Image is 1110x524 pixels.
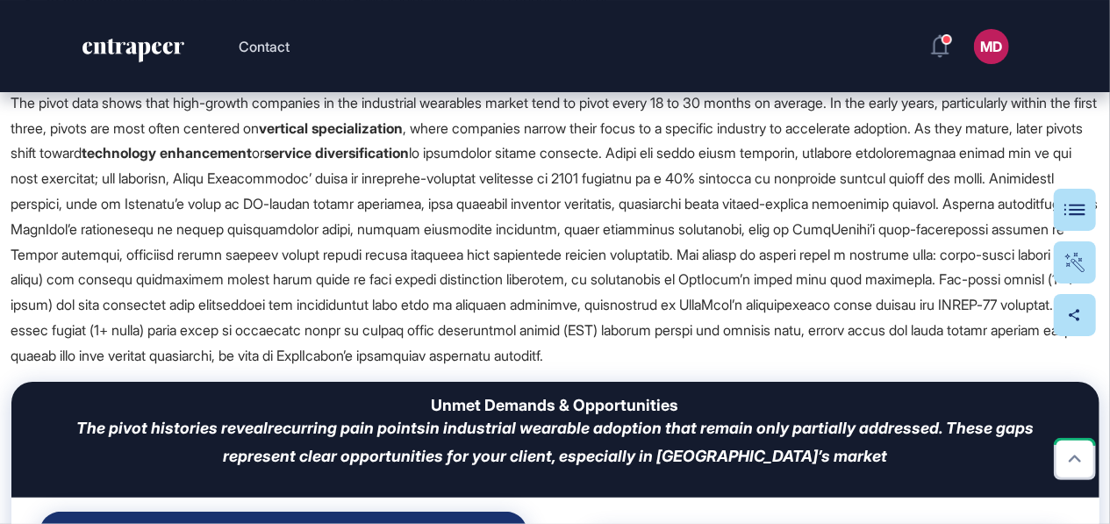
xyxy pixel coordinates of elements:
[268,419,426,437] strong: recurring pain points
[82,144,253,162] strong: technology enhancement
[11,90,1099,369] p: The pivot data shows that high-growth companies in the industrial wearables market tend to pivot ...
[81,39,186,68] a: entrapeer-logo
[974,29,1009,64] button: MD
[39,396,1071,414] div: Unmet Demands & Opportunities
[260,119,404,137] strong: vertical specialization
[76,419,1034,465] em: The pivot histories reveal in industrial wearable adoption that remain only partially addressed. ...
[265,144,410,162] strong: service diversification
[239,35,290,58] button: Contact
